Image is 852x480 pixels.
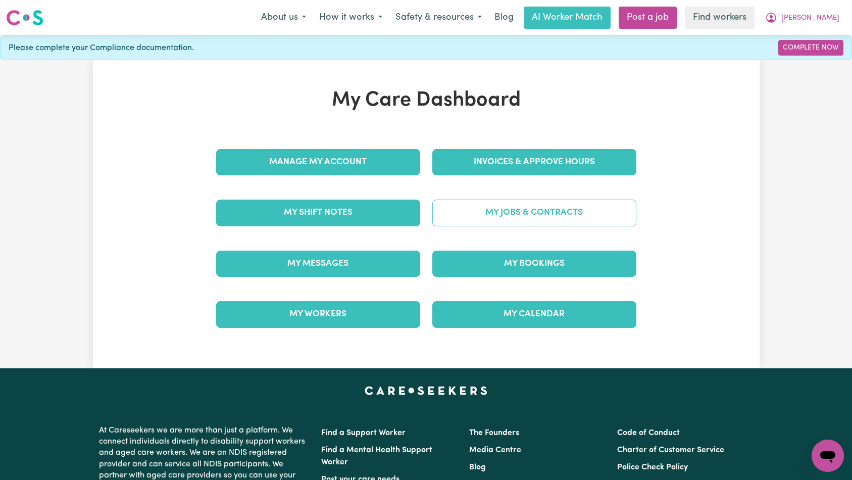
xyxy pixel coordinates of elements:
h1: My Care Dashboard [210,88,642,113]
a: My Bookings [432,251,636,277]
a: The Founders [469,429,519,437]
a: Code of Conduct [617,429,680,437]
a: Find a Mental Health Support Worker [321,446,432,466]
span: [PERSON_NAME] [781,13,839,24]
a: Complete Now [778,40,843,56]
a: Find a Support Worker [321,429,406,437]
button: How it works [313,7,389,28]
a: My Shift Notes [216,200,420,226]
a: Blog [469,463,486,471]
iframe: Button to launch messaging window [812,440,844,472]
a: Careseekers logo [6,6,43,29]
a: My Jobs & Contracts [432,200,636,226]
a: My Workers [216,301,420,327]
span: Please complete your Compliance documentation. [9,42,194,54]
a: Careseekers home page [365,387,487,395]
button: About us [255,7,313,28]
a: Media Centre [469,446,521,454]
button: Safety & resources [389,7,488,28]
a: My Messages [216,251,420,277]
a: My Calendar [432,301,636,327]
button: My Account [759,7,846,28]
a: AI Worker Match [524,7,611,29]
img: Careseekers logo [6,9,43,27]
a: Police Check Policy [617,463,688,471]
a: Manage My Account [216,149,420,175]
a: Find workers [685,7,755,29]
a: Blog [488,7,520,29]
a: Post a job [619,7,677,29]
a: Invoices & Approve Hours [432,149,636,175]
a: Charter of Customer Service [617,446,724,454]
